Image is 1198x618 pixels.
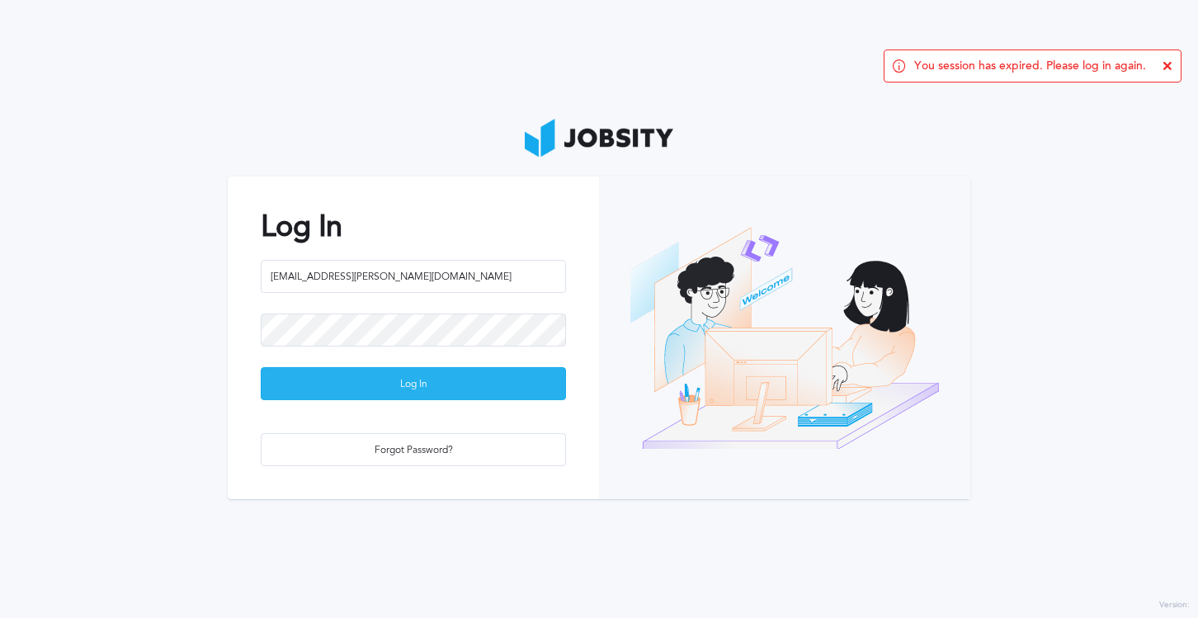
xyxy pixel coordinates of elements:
input: Email [261,260,566,293]
button: Log In [261,367,566,400]
div: Forgot Password? [262,434,565,467]
span: You session has expired. Please log in again. [914,59,1146,73]
div: Log In [262,368,565,401]
h2: Log In [261,210,566,243]
label: Version: [1159,601,1190,611]
button: Forgot Password? [261,433,566,466]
